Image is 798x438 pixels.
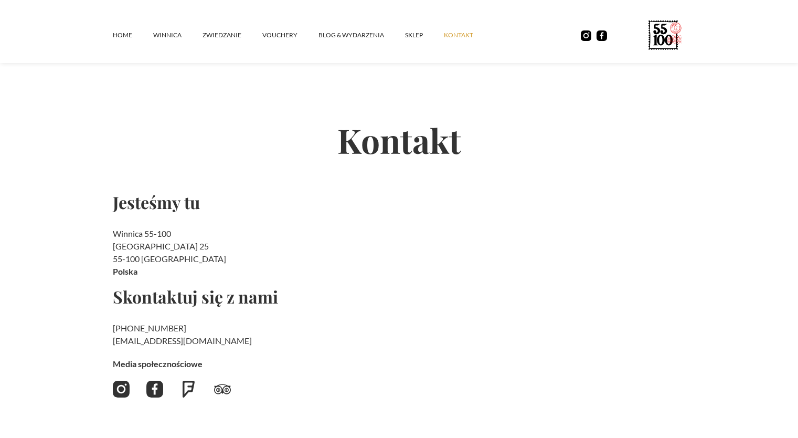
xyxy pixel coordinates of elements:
[113,86,686,194] h2: Kontakt
[113,227,355,278] h2: Winnica 55-100 [GEOGRAPHIC_DATA] 25 55-100 [GEOGRAPHIC_DATA]
[113,359,203,369] strong: Media społecznościowe
[113,266,137,276] strong: Polska
[203,19,262,51] a: ZWIEDZANIE
[262,19,318,51] a: vouchery
[405,19,444,51] a: SKLEP
[113,323,186,333] a: [PHONE_NUMBER]
[318,19,405,51] a: Blog & Wydarzenia
[113,336,252,346] a: [EMAIL_ADDRESS][DOMAIN_NAME]
[113,194,355,211] h2: Jesteśmy tu
[113,288,355,305] h2: Skontaktuj się z nami
[113,322,355,347] h2: ‍
[444,19,494,51] a: kontakt
[153,19,203,51] a: winnica
[113,19,153,51] a: Home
